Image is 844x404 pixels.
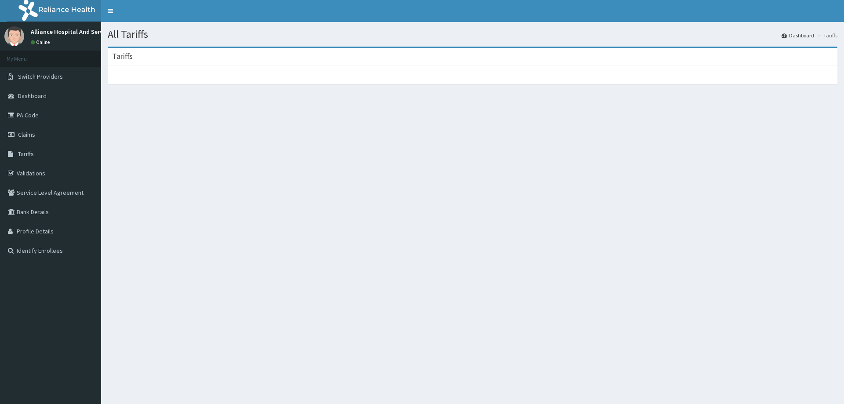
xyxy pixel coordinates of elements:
[18,150,34,158] span: Tariffs
[108,29,837,40] h1: All Tariffs
[112,52,133,60] h3: Tariffs
[18,131,35,138] span: Claims
[4,26,24,46] img: User Image
[31,39,52,45] a: Online
[18,92,47,100] span: Dashboard
[782,32,814,39] a: Dashboard
[31,29,114,35] p: Alliance Hospital And Services
[815,32,837,39] li: Tariffs
[18,73,63,80] span: Switch Providers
